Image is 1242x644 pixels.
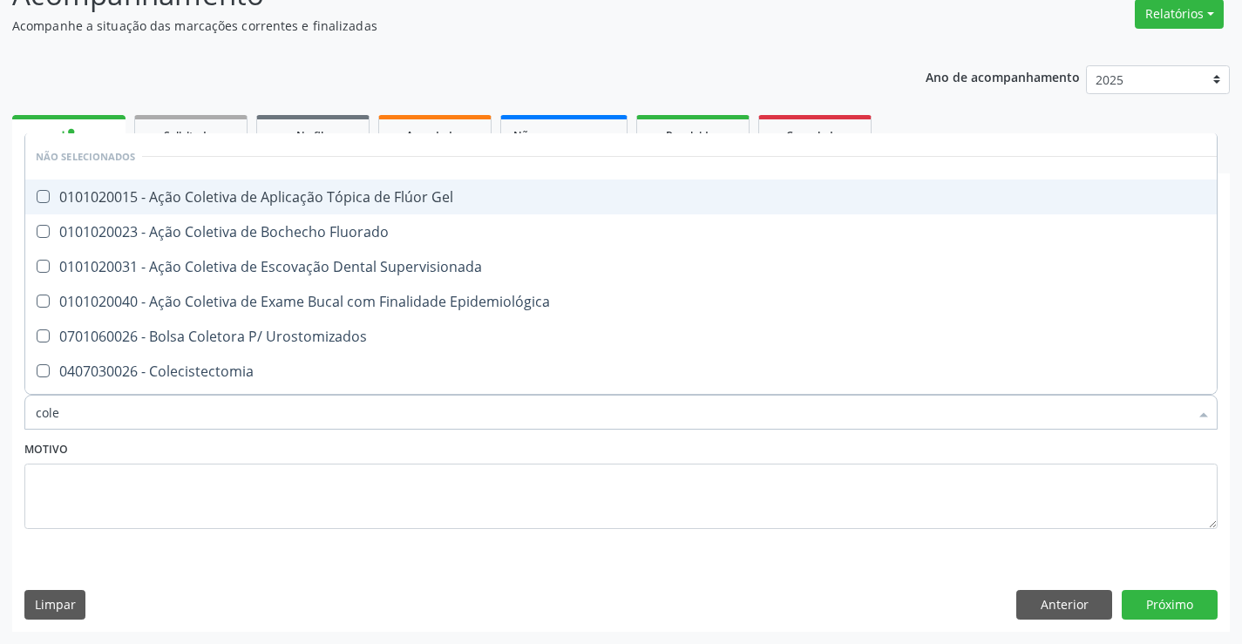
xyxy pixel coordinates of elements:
[164,128,218,143] span: Solicitados
[12,17,865,35] p: Acompanhe a situação das marcações correntes e finalizadas
[513,128,614,143] span: Não compareceram
[296,128,329,143] span: Na fila
[786,128,845,143] span: Cancelados
[1122,590,1218,620] button: Próximo
[24,437,68,464] label: Motivo
[1016,590,1112,620] button: Anterior
[406,128,464,143] span: Agendados
[36,395,1189,430] input: Buscar por procedimentos
[59,125,78,145] div: person_add
[666,128,720,143] span: Resolvidos
[926,65,1080,87] p: Ano de acompanhamento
